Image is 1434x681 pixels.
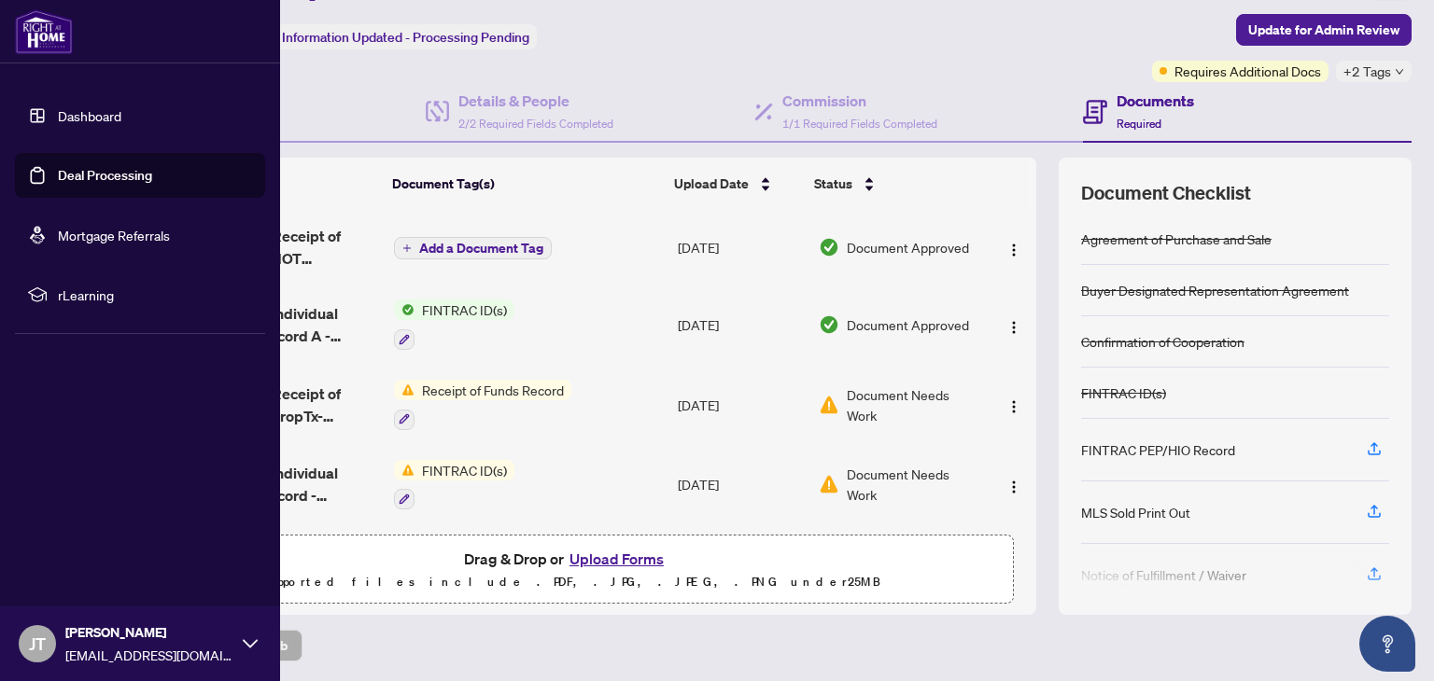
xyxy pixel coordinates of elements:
span: Required [1117,117,1161,131]
img: Logo [1006,399,1021,414]
span: [EMAIL_ADDRESS][DOMAIN_NAME] [65,645,233,665]
div: FINTRAC PEP/HIO Record [1081,439,1235,460]
button: Status IconFINTRAC ID(s) [394,299,514,350]
img: Logo [1006,243,1021,257]
div: Status: [232,24,537,49]
div: Confirmation of Cooperation [1081,331,1244,352]
th: Status [807,158,981,210]
h4: Documents [1117,90,1194,112]
span: 2/2 Required Fields Completed [458,117,613,131]
button: Status IconFINTRAC ID(s) [394,460,514,510]
button: Add a Document Tag [394,236,552,260]
span: Document Checklist [1081,180,1251,206]
h4: Commission [782,90,937,112]
button: Logo [999,232,1029,262]
span: Requires Additional Docs [1174,61,1321,81]
span: Upload Date [674,174,749,194]
button: Logo [999,390,1029,420]
th: Upload Date [667,158,806,210]
span: Drag & Drop or [464,547,669,571]
img: logo [15,9,73,54]
img: Logo [1006,479,1021,494]
span: plus [402,243,412,253]
span: [PERSON_NAME] [65,622,233,643]
td: [DATE] [670,524,811,605]
span: Document Approved [847,237,969,257]
button: Logo [999,310,1029,340]
td: [DATE] [670,210,811,285]
button: Update for Admin Review [1236,14,1412,46]
span: Status [814,174,852,194]
a: Dashboard [58,107,121,124]
p: Supported files include .PDF, .JPG, .JPEG, .PNG under 25 MB [132,571,1002,593]
img: Status Icon [394,380,415,400]
td: [DATE] [670,285,811,365]
a: Mortgage Referrals [58,227,170,243]
div: MLS Sold Print Out [1081,502,1190,522]
button: Open asap [1359,616,1415,672]
img: Document Status [819,395,839,415]
img: Document Status [819,237,839,257]
button: Status IconReceipt of Funds Record [394,380,571,430]
span: Document Needs Work [847,384,979,425]
span: JT [29,631,46,657]
button: Add a Document Tag [394,237,552,259]
td: [DATE] [670,445,811,525]
span: Add a Document Tag [419,242,543,255]
h4: Details & People [458,90,613,112]
th: Document Tag(s) [385,158,668,210]
span: FINTRAC ID(s) [415,460,514,480]
span: +2 Tags [1343,61,1391,82]
img: Status Icon [394,460,415,480]
td: [DATE] [670,365,811,445]
span: down [1395,67,1404,76]
div: FINTRAC ID(s) [1081,382,1166,403]
img: Document Status [819,314,839,335]
span: Document Needs Work [847,464,979,505]
span: rLearning [58,285,252,305]
span: Information Updated - Processing Pending [282,29,529,46]
div: Agreement of Purchase and Sale [1081,229,1272,249]
img: Logo [1006,320,1021,335]
div: Buyer Designated Representation Agreement [1081,280,1349,300]
span: FINTRAC ID(s) [415,299,514,320]
button: Logo [999,469,1029,499]
span: Document Approved [847,314,969,335]
span: Drag & Drop orUpload FormsSupported files include .PDF, .JPG, .JPEG, .PNG under25MB [120,535,1013,605]
span: Receipt of Funds Record [415,380,571,400]
img: Document Status [819,474,839,494]
a: Deal Processing [58,167,152,184]
button: Upload Forms [564,547,669,571]
img: Status Icon [394,299,415,320]
span: 1/1 Required Fields Completed [782,117,937,131]
span: Update for Admin Review [1248,15,1399,45]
